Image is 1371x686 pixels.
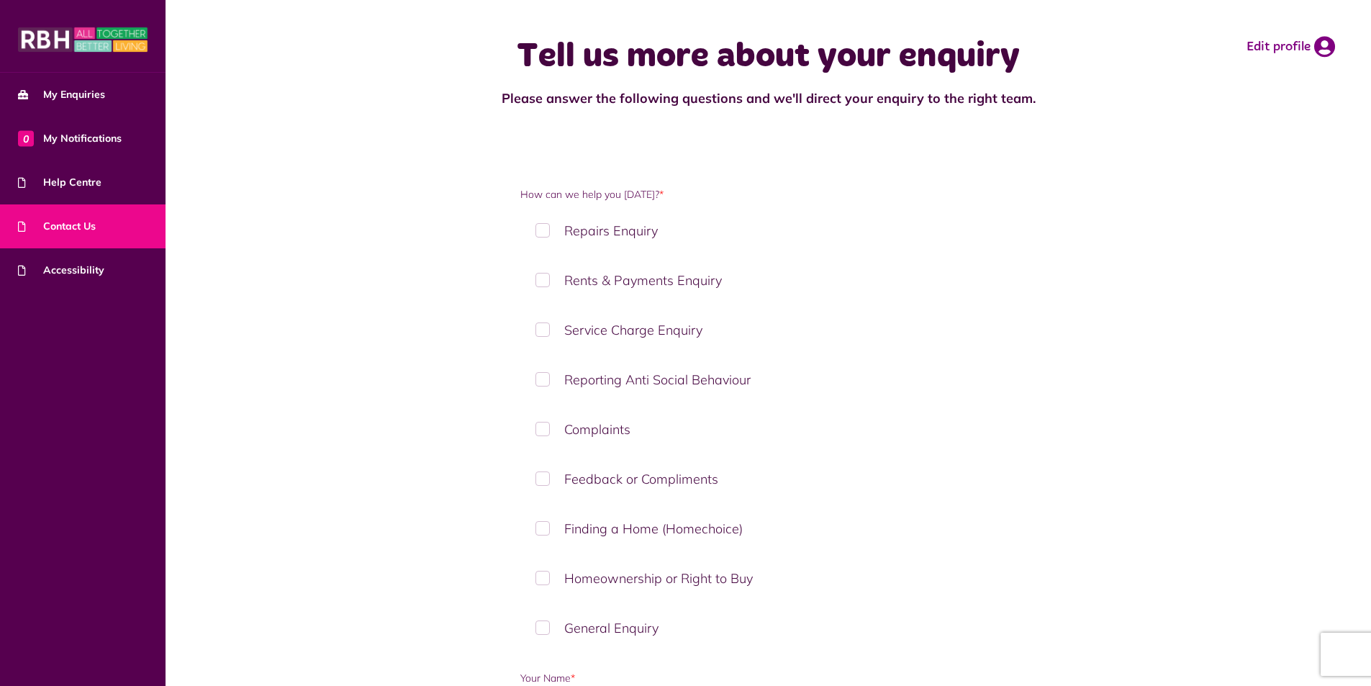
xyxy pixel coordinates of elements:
span: Accessibility [18,263,104,278]
label: Feedback or Compliments [520,458,1016,500]
a: Edit profile [1246,36,1335,58]
label: Your Name [520,671,1016,686]
label: How can we help you [DATE]? [520,187,1016,202]
label: Finding a Home (Homechoice) [520,507,1016,550]
label: Homeownership or Right to Buy [520,557,1016,600]
span: 0 [18,130,34,146]
label: Rents & Payments Enquiry [520,259,1016,302]
span: Contact Us [18,219,96,234]
img: MyRBH [18,25,148,54]
strong: . [1033,90,1036,107]
span: My Enquiries [18,87,105,102]
label: Reporting Anti Social Behaviour [520,358,1016,401]
label: Repairs Enquiry [520,209,1016,252]
label: Service Charge Enquiry [520,309,1016,351]
span: Help Centre [18,175,101,190]
h1: Tell us more about your enquiry [481,36,1056,78]
label: Complaints [520,408,1016,451]
label: General Enquiry [520,607,1016,649]
strong: Please answer the following questions and we'll direct your enquiry to the right team [502,90,1033,107]
span: My Notifications [18,131,122,146]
